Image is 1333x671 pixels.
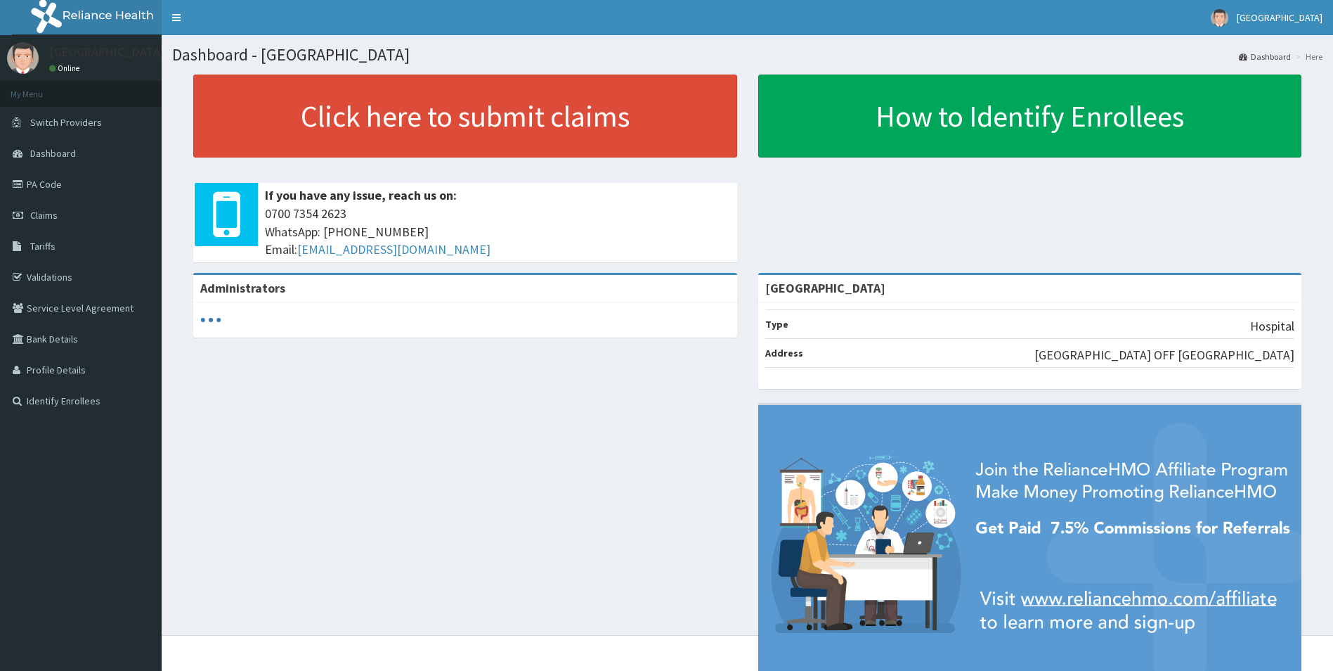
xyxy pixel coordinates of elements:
[193,75,737,158] a: Click here to submit claims
[200,309,221,331] svg: audio-loading
[30,116,102,129] span: Switch Providers
[758,75,1302,158] a: How to Identify Enrollees
[765,347,803,359] b: Address
[30,240,56,253] span: Tariffs
[49,63,83,73] a: Online
[200,280,285,296] b: Administrators
[265,187,457,203] b: If you have any issue, reach us on:
[1239,51,1291,63] a: Dashboard
[1211,9,1228,27] img: User Image
[1237,11,1322,24] span: [GEOGRAPHIC_DATA]
[49,46,165,58] p: [GEOGRAPHIC_DATA]
[765,280,885,296] strong: [GEOGRAPHIC_DATA]
[7,42,39,74] img: User Image
[297,241,490,257] a: [EMAIL_ADDRESS][DOMAIN_NAME]
[265,205,730,259] span: 0700 7354 2623 WhatsApp: [PHONE_NUMBER] Email:
[1292,51,1322,63] li: Here
[1034,346,1294,364] p: [GEOGRAPHIC_DATA] OFF [GEOGRAPHIC_DATA]
[765,318,788,331] b: Type
[30,209,58,222] span: Claims
[1250,317,1294,335] p: Hospital
[172,46,1322,64] h1: Dashboard - [GEOGRAPHIC_DATA]
[30,147,76,160] span: Dashboard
